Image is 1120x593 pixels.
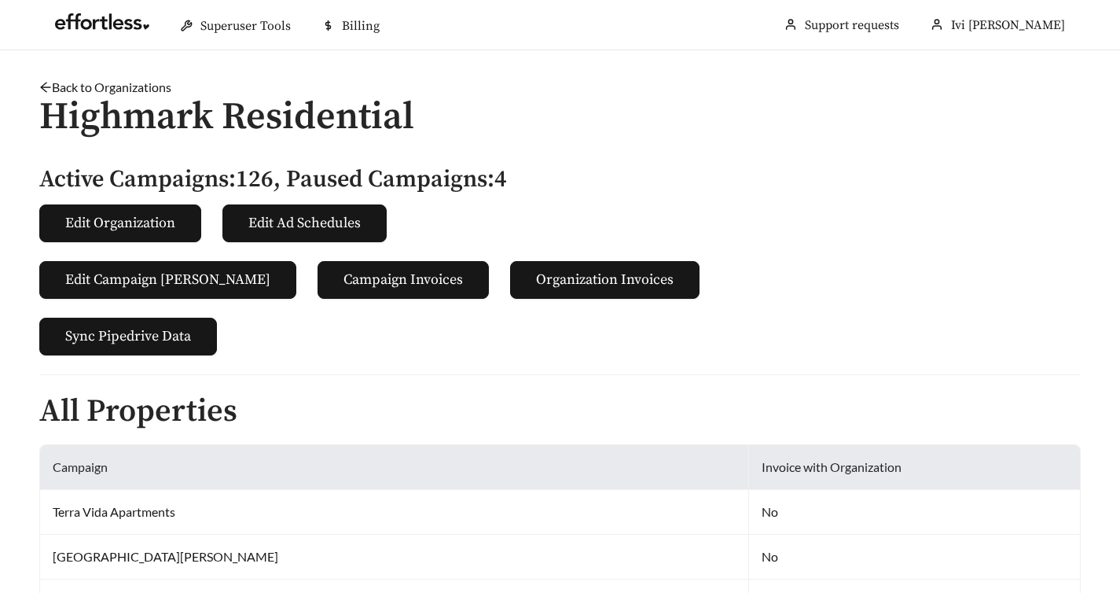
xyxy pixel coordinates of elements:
td: Terra Vida Apartments [40,490,749,535]
span: Campaign Invoices [343,269,463,290]
a: Support requests [805,17,899,33]
span: Edit Campaign [PERSON_NAME] [65,269,270,290]
th: Campaign [40,445,749,490]
td: No [749,490,1081,535]
span: Edit Organization [65,212,175,234]
h5: Active Campaigns: 126 , Paused Campaigns: 4 [39,167,1081,193]
span: Sync Pipedrive Data [65,326,191,347]
button: Edit Campaign [PERSON_NAME] [39,261,296,299]
span: Superuser Tools [200,18,291,34]
h1: Highmark Residential [39,97,1081,138]
span: Edit Ad Schedules [248,212,361,234]
td: [GEOGRAPHIC_DATA][PERSON_NAME] [40,535,749,580]
span: Ivi [PERSON_NAME] [951,17,1065,33]
h2: All Properties [39,394,1081,429]
span: Organization Invoices [536,269,674,290]
td: No [749,535,1081,580]
span: Billing [342,18,380,34]
th: Invoice with Organization [749,445,1081,490]
span: arrow-left [39,81,52,94]
button: Campaign Invoices [318,261,489,299]
a: arrow-leftBack to Organizations [39,79,171,94]
button: Edit Organization [39,204,201,242]
button: Edit Ad Schedules [222,204,387,242]
button: Sync Pipedrive Data [39,318,217,355]
button: Organization Invoices [510,261,700,299]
